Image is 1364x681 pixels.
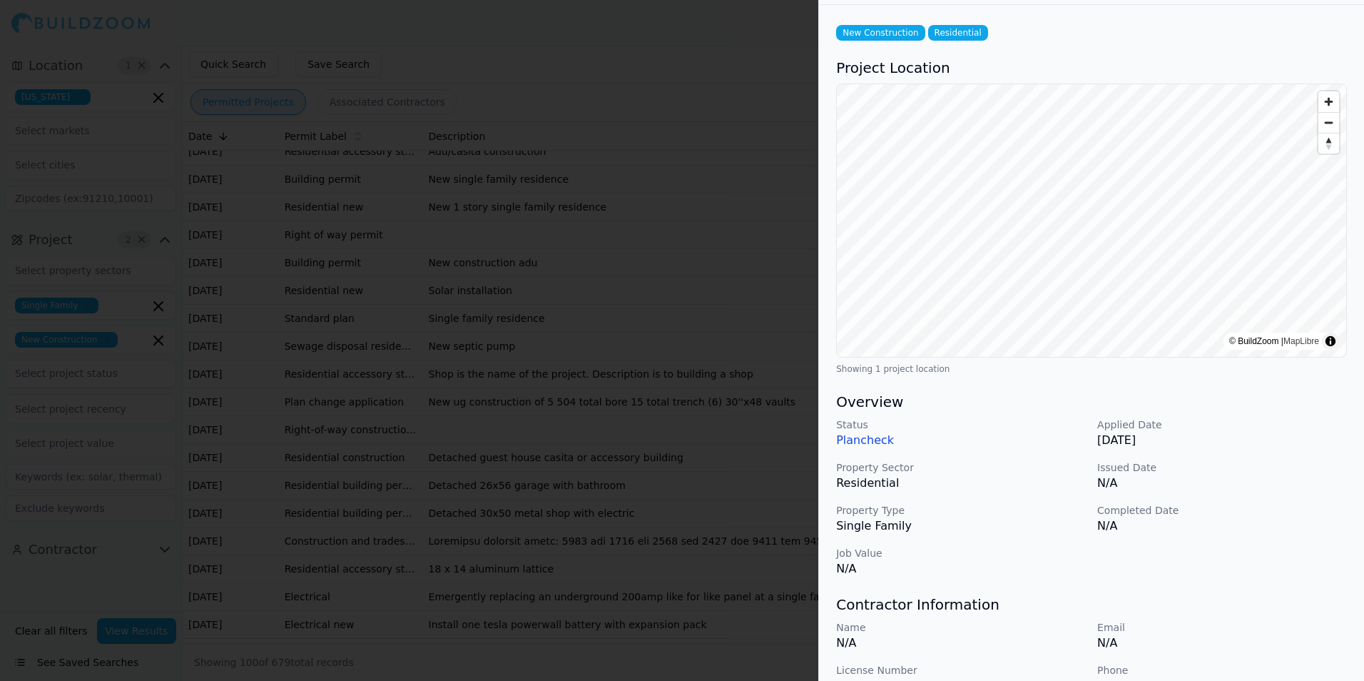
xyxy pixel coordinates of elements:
h3: Contractor Information [836,595,1347,615]
p: License Number [836,663,1086,677]
p: Job Value [836,546,1086,560]
p: Completed Date [1097,503,1347,518]
button: Zoom out [1318,112,1339,133]
p: N/A [1097,518,1347,535]
span: New Construction [836,25,925,41]
p: [DATE] [1097,432,1347,449]
div: Showing 1 project location [836,363,1347,375]
div: © BuildZoom | [1229,334,1319,348]
canvas: Map [837,84,1346,357]
a: MapLibre [1283,336,1319,346]
p: Property Type [836,503,1086,518]
p: Property Sector [836,460,1086,475]
p: N/A [836,560,1086,577]
span: Residential [928,25,988,41]
summary: Toggle attribution [1322,333,1339,350]
button: Zoom in [1318,91,1339,112]
p: Name [836,620,1086,635]
p: Email [1097,620,1347,635]
button: Reset bearing to north [1318,133,1339,153]
p: Applied Date [1097,418,1347,432]
p: N/A [1097,475,1347,492]
h3: Overview [836,392,1347,412]
p: Status [836,418,1086,432]
p: N/A [1097,635,1347,652]
p: Phone [1097,663,1347,677]
p: Single Family [836,518,1086,535]
p: N/A [836,635,1086,652]
h3: Project Location [836,58,1347,78]
p: Issued Date [1097,460,1347,475]
p: Residential [836,475,1086,492]
p: Plancheck [836,432,1086,449]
